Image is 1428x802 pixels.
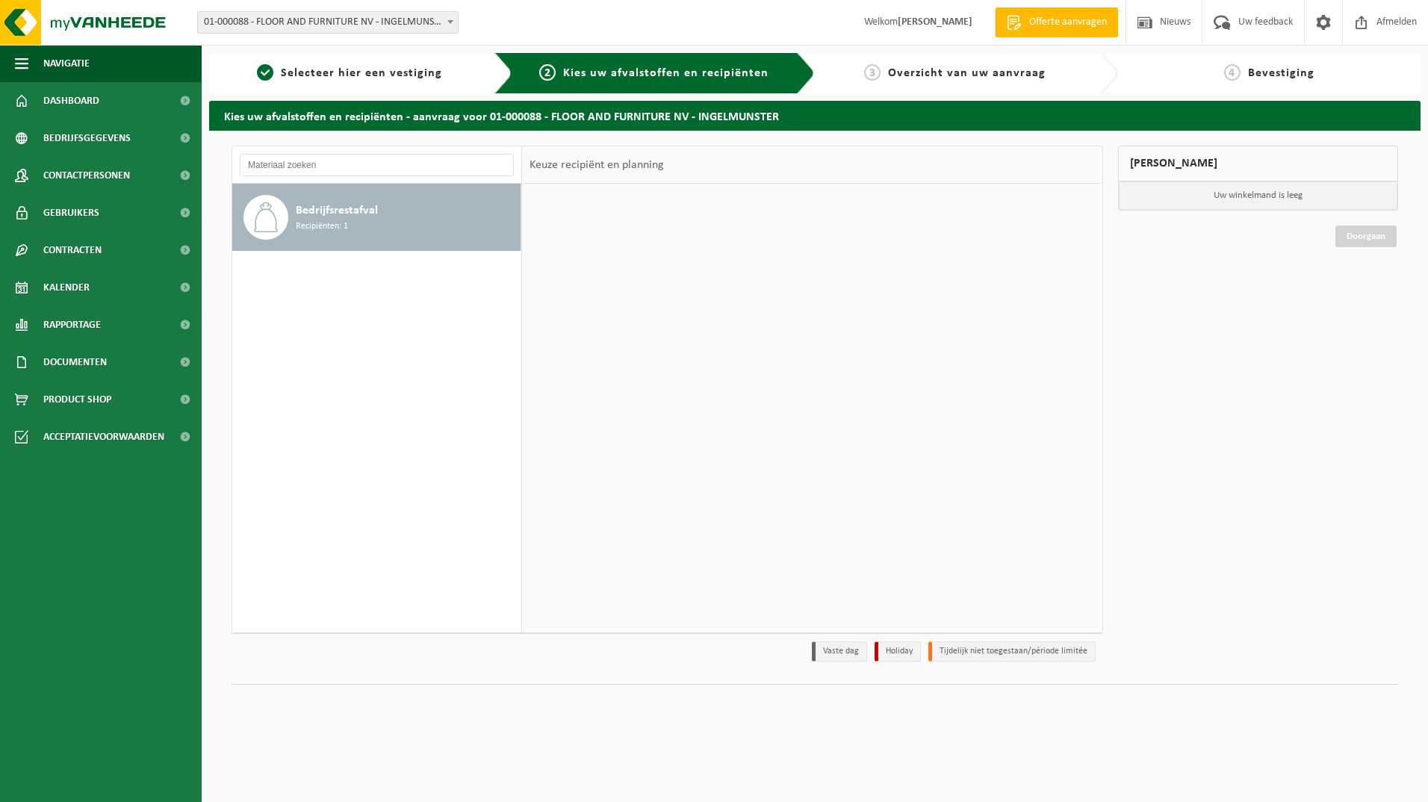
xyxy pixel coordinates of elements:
[1248,67,1314,79] span: Bevestiging
[43,231,102,269] span: Contracten
[898,16,972,28] strong: [PERSON_NAME]
[1224,64,1241,81] span: 4
[43,119,131,157] span: Bedrijfsgegevens
[1118,146,1399,181] div: [PERSON_NAME]
[43,194,99,231] span: Gebruikers
[43,306,101,344] span: Rapportage
[812,641,867,662] li: Vaste dag
[43,381,111,418] span: Product Shop
[1335,226,1397,247] a: Doorgaan
[888,67,1046,79] span: Overzicht van uw aanvraag
[198,12,458,33] span: 01-000088 - FLOOR AND FURNITURE NV - INGELMUNSTER
[296,202,378,220] span: Bedrijfsrestafval
[281,67,442,79] span: Selecteer hier een vestiging
[232,184,521,251] button: Bedrijfsrestafval Recipiënten: 1
[522,146,671,184] div: Keuze recipiënt en planning
[257,64,273,81] span: 1
[864,64,881,81] span: 3
[928,641,1096,662] li: Tijdelijk niet toegestaan/période limitée
[563,67,769,79] span: Kies uw afvalstoffen en recipiënten
[43,344,107,381] span: Documenten
[995,7,1118,37] a: Offerte aanvragen
[43,82,99,119] span: Dashboard
[1025,15,1111,30] span: Offerte aanvragen
[197,11,459,34] span: 01-000088 - FLOOR AND FURNITURE NV - INGELMUNSTER
[43,157,130,194] span: Contactpersonen
[43,269,90,306] span: Kalender
[875,641,921,662] li: Holiday
[539,64,556,81] span: 2
[217,64,482,82] a: 1Selecteer hier een vestiging
[296,220,348,234] span: Recipiënten: 1
[1119,181,1398,210] p: Uw winkelmand is leeg
[209,101,1421,130] h2: Kies uw afvalstoffen en recipiënten - aanvraag voor 01-000088 - FLOOR AND FURNITURE NV - INGELMUN...
[43,45,90,82] span: Navigatie
[240,154,514,176] input: Materiaal zoeken
[43,418,164,456] span: Acceptatievoorwaarden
